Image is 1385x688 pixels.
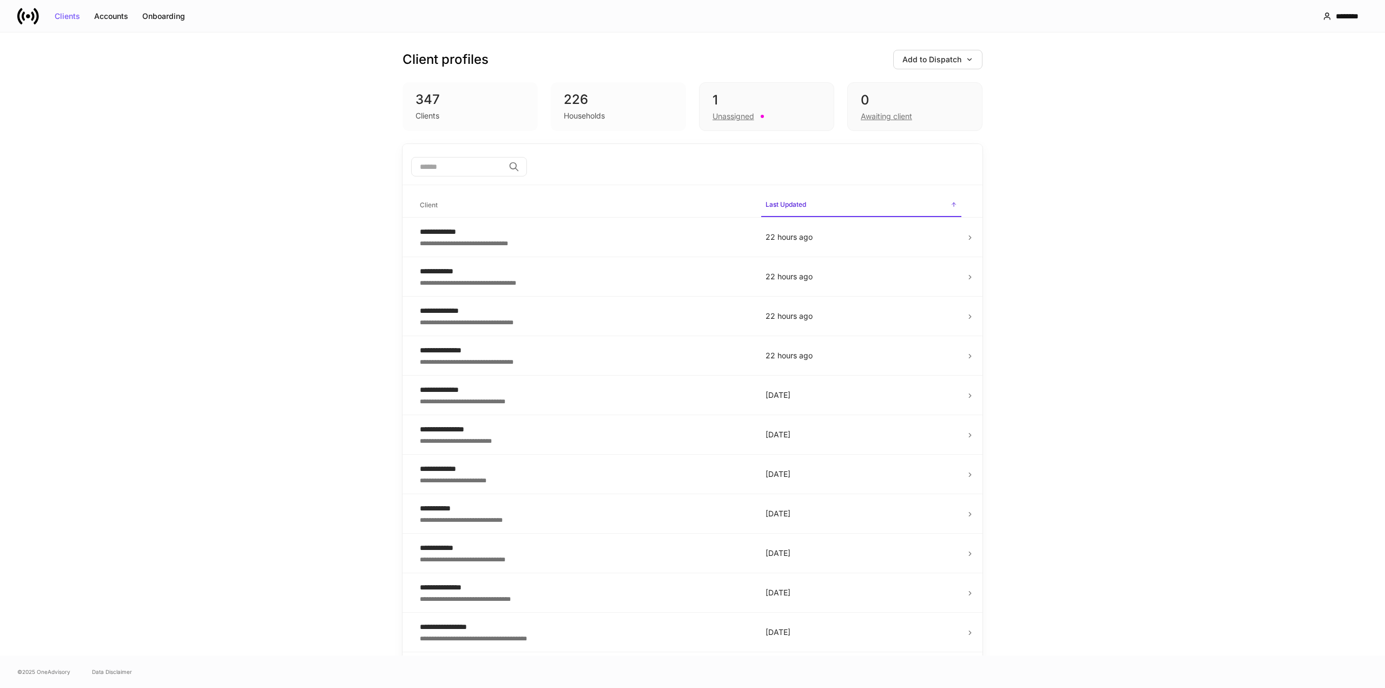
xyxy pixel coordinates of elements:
[766,548,957,559] p: [DATE]
[94,12,128,20] div: Accounts
[420,200,438,210] h6: Client
[766,311,957,322] p: 22 hours ago
[699,82,834,131] div: 1Unassigned
[713,91,821,109] div: 1
[142,12,185,20] div: Onboarding
[766,508,957,519] p: [DATE]
[564,91,673,108] div: 226
[48,8,87,25] button: Clients
[861,91,969,109] div: 0
[92,667,132,676] a: Data Disclaimer
[761,194,961,217] span: Last Updated
[55,12,80,20] div: Clients
[766,390,957,401] p: [DATE]
[766,429,957,440] p: [DATE]
[403,51,489,68] h3: Client profiles
[847,82,982,131] div: 0Awaiting client
[564,110,605,121] div: Households
[902,56,973,63] div: Add to Dispatch
[766,627,957,638] p: [DATE]
[766,587,957,598] p: [DATE]
[17,667,70,676] span: © 2025 OneAdvisory
[766,350,957,361] p: 22 hours ago
[135,8,192,25] button: Onboarding
[893,50,982,69] button: Add to Dispatch
[766,199,806,209] h6: Last Updated
[766,271,957,282] p: 22 hours ago
[415,110,439,121] div: Clients
[713,111,754,122] div: Unassigned
[861,111,912,122] div: Awaiting client
[766,232,957,243] p: 22 hours ago
[766,469,957,480] p: [DATE]
[415,91,525,108] div: 347
[415,194,753,217] span: Client
[87,8,135,25] button: Accounts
